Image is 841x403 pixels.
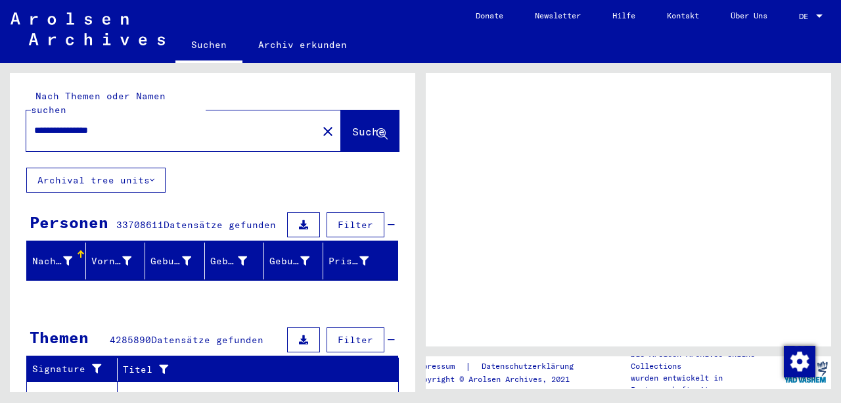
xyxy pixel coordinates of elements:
div: Nachname [32,254,72,268]
div: Geburtsdatum [269,250,326,272]
span: Datensätze gefunden [151,334,263,346]
a: Datenschutzerklärung [471,360,589,373]
a: Suchen [175,29,242,63]
div: Personen [30,210,108,234]
div: Signature [32,359,120,380]
div: | [413,360,589,373]
div: Vorname [91,254,131,268]
button: Filter [327,327,384,352]
button: Archival tree units [26,168,166,193]
div: Geburt‏ [210,254,247,268]
mat-header-cell: Geburtsname [145,243,204,279]
span: Datensätze gefunden [164,219,276,231]
span: Filter [338,334,373,346]
button: Filter [327,212,384,237]
a: Impressum [413,360,465,373]
p: wurden entwickelt in Partnerschaft mit [631,372,781,396]
div: Geburtsname [150,250,207,272]
mat-header-cell: Nachname [27,243,86,279]
span: 4285890 [110,334,151,346]
img: yv_logo.png [781,356,830,389]
button: Clear [315,118,341,144]
div: Geburtsname [150,254,191,268]
mat-header-cell: Vorname [86,243,145,279]
a: Archiv erkunden [242,29,363,60]
div: Vorname [91,250,148,272]
div: Geburt‏ [210,250,263,272]
span: Filter [338,219,373,231]
div: Titel [123,359,386,380]
div: Geburtsdatum [269,254,309,268]
div: Signature [32,362,107,376]
span: Suche [352,125,385,138]
mat-header-cell: Prisoner # [323,243,398,279]
mat-header-cell: Geburt‏ [205,243,264,279]
span: 33708611 [116,219,164,231]
p: Die Arolsen Archives Online-Collections [631,348,781,372]
div: Themen [30,325,89,349]
mat-icon: close [320,124,336,139]
span: DE [799,12,813,21]
p: Copyright © Arolsen Archives, 2021 [413,373,589,385]
img: Zustimmung ändern [784,346,815,377]
button: Suche [341,110,399,151]
div: Titel [123,363,373,377]
mat-header-cell: Geburtsdatum [264,243,323,279]
div: Prisoner # [329,254,369,268]
div: Prisoner # [329,250,385,272]
img: Arolsen_neg.svg [11,12,165,45]
div: Nachname [32,250,89,272]
mat-label: Nach Themen oder Namen suchen [31,90,166,116]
